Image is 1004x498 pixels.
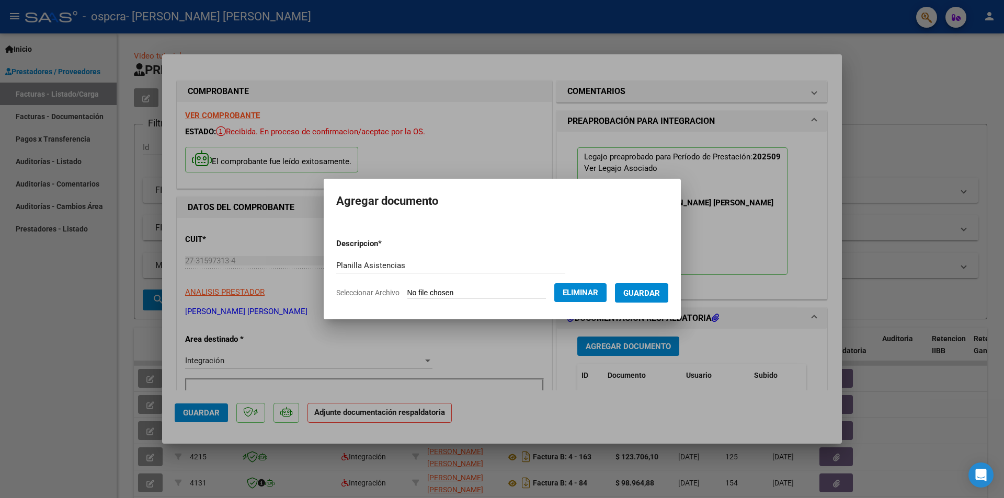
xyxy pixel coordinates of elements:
[968,462,994,488] div: Open Intercom Messenger
[623,288,660,298] span: Guardar
[336,238,436,250] p: Descripcion
[336,288,400,297] span: Seleccionar Archivo
[615,283,668,303] button: Guardar
[554,283,607,302] button: Eliminar
[336,191,668,211] h2: Agregar documento
[563,288,598,297] span: Eliminar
